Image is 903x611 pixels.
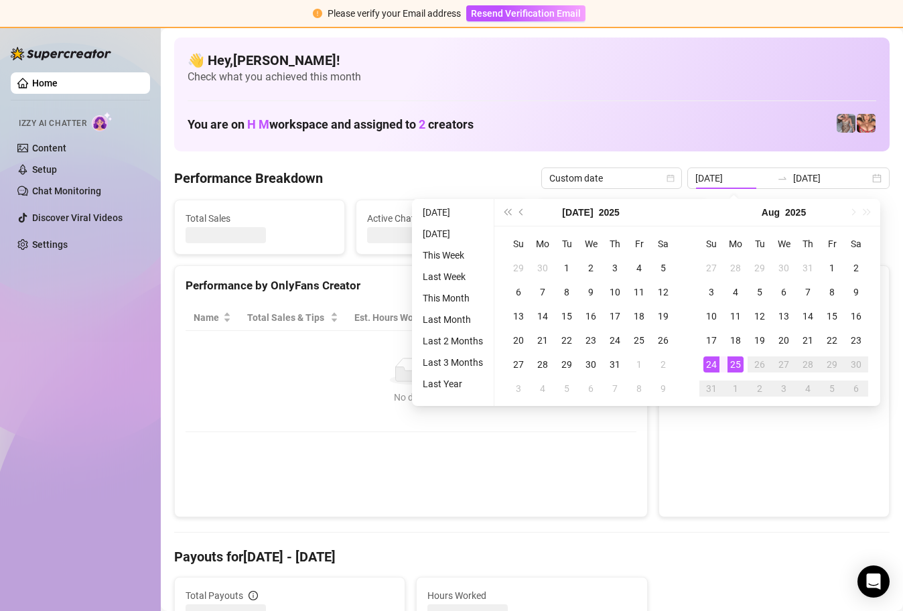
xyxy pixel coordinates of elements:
[857,114,876,133] img: pennylondon
[454,305,536,331] th: Sales / Hour
[32,186,101,196] a: Chat Monitoring
[670,277,878,295] div: Sales by OnlyFans Creator
[32,143,66,153] a: Content
[313,9,322,18] span: exclamation-circle
[462,310,517,325] span: Sales / Hour
[188,70,876,84] span: Check what you achieved this month
[32,164,57,175] a: Setup
[32,78,58,88] a: Home
[667,174,675,182] span: calendar
[249,591,258,600] span: info-circle
[777,173,788,184] span: swap-right
[194,310,220,325] span: Name
[186,211,334,226] span: Total Sales
[695,171,772,186] input: Start date
[19,117,86,130] span: Izzy AI Chatter
[419,117,425,131] span: 2
[188,51,876,70] h4: 👋 Hey, [PERSON_NAME] !
[92,112,113,131] img: AI Chatter
[199,390,623,405] div: No data
[11,47,111,60] img: logo-BBDzfeDw.svg
[239,305,346,331] th: Total Sales & Tips
[247,117,269,131] span: H M
[367,211,515,226] span: Active Chats
[32,239,68,250] a: Settings
[837,114,855,133] img: pennylondonvip
[174,547,890,566] h4: Payouts for [DATE] - [DATE]
[471,8,581,19] span: Resend Verification Email
[247,310,328,325] span: Total Sales & Tips
[793,171,870,186] input: End date
[174,169,323,188] h4: Performance Breakdown
[188,117,474,132] h1: You are on workspace and assigned to creators
[186,277,636,295] div: Performance by OnlyFans Creator
[32,212,123,223] a: Discover Viral Videos
[549,168,674,188] span: Custom date
[536,305,636,331] th: Chat Conversion
[354,310,435,325] div: Est. Hours Worked
[427,588,636,603] span: Hours Worked
[466,5,585,21] button: Resend Verification Email
[544,310,618,325] span: Chat Conversion
[549,211,697,226] span: Messages Sent
[186,305,239,331] th: Name
[857,565,890,598] div: Open Intercom Messenger
[777,173,788,184] span: to
[186,588,243,603] span: Total Payouts
[328,6,461,21] div: Please verify your Email address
